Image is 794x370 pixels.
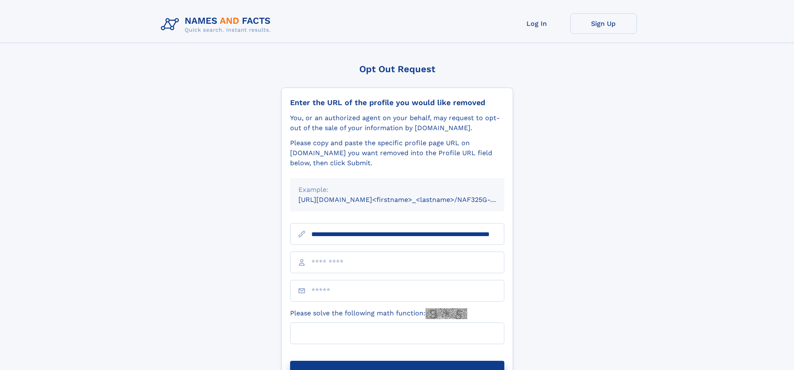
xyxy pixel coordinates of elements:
a: Log In [503,13,570,34]
div: Example: [298,185,496,195]
img: Logo Names and Facts [158,13,278,36]
div: Opt Out Request [281,64,513,74]
div: You, or an authorized agent on your behalf, may request to opt-out of the sale of your informatio... [290,113,504,133]
small: [URL][DOMAIN_NAME]<firstname>_<lastname>/NAF325G-xxxxxxxx [298,196,520,204]
label: Please solve the following math function: [290,308,467,319]
div: Enter the URL of the profile you would like removed [290,98,504,107]
div: Please copy and paste the specific profile page URL on [DOMAIN_NAME] you want removed into the Pr... [290,138,504,168]
a: Sign Up [570,13,637,34]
